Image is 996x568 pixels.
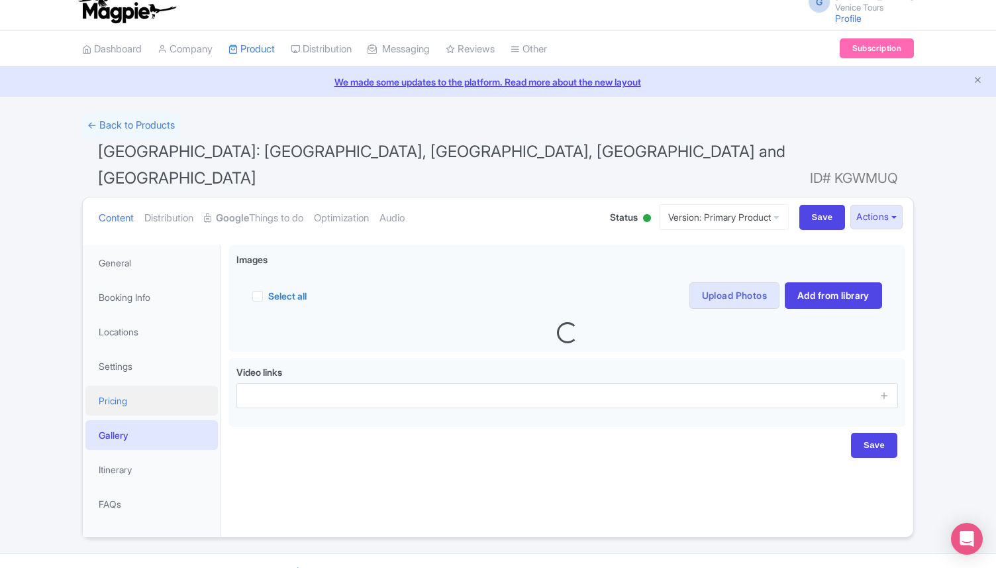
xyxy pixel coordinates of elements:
[799,205,846,230] input: Save
[835,3,914,12] small: Venice Tours
[951,523,983,555] div: Open Intercom Messenger
[158,31,213,68] a: Company
[228,31,275,68] a: Product
[99,198,134,239] a: Content
[314,198,369,239] a: Optimization
[216,211,249,226] strong: Google
[973,74,983,89] button: Close announcement
[204,198,303,239] a: GoogleThings to do
[368,31,430,68] a: Messaging
[851,433,897,458] input: Save
[85,248,218,278] a: General
[85,317,218,347] a: Locations
[98,142,785,188] span: [GEOGRAPHIC_DATA]: [GEOGRAPHIC_DATA], [GEOGRAPHIC_DATA], [GEOGRAPHIC_DATA] and [GEOGRAPHIC_DATA]
[640,209,654,229] div: Active
[659,204,789,230] a: Version: Primary Product
[785,282,882,309] a: Add from library
[8,75,988,89] a: We made some updates to the platform. Read more about the new layout
[291,31,352,68] a: Distribution
[85,455,218,484] a: Itinerary
[82,31,142,68] a: Dashboard
[810,165,898,192] span: ID# KGWMUQ
[840,38,914,58] a: Subscription
[85,386,218,416] a: Pricing
[610,210,638,224] span: Status
[85,420,218,450] a: Gallery
[511,31,547,68] a: Other
[236,253,268,266] span: Images
[835,13,862,24] a: Profile
[689,282,779,309] a: Upload Photos
[268,289,307,303] label: Select all
[379,198,405,239] a: Audio
[82,113,180,139] a: ← Back to Products
[85,351,218,381] a: Settings
[236,367,282,378] span: Video links
[850,205,903,229] button: Actions
[144,198,193,239] a: Distribution
[446,31,495,68] a: Reviews
[85,282,218,312] a: Booking Info
[85,489,218,519] a: FAQs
